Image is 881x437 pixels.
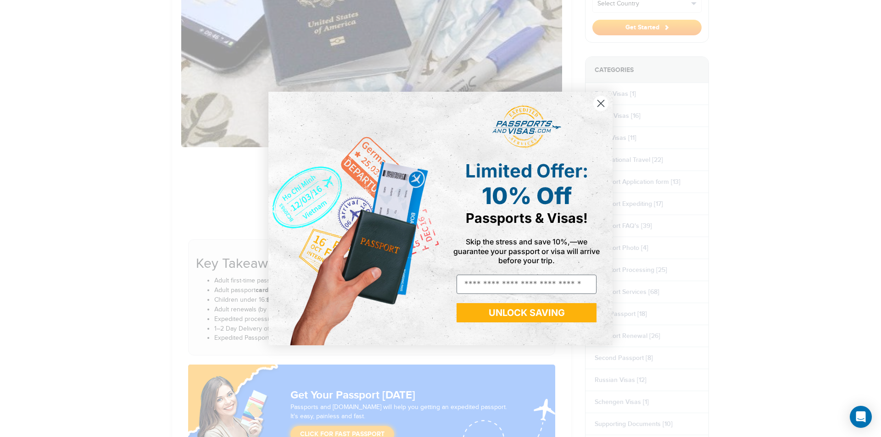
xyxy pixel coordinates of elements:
[593,95,609,111] button: Close dialog
[268,92,440,345] img: de9cda0d-0715-46ca-9a25-073762a91ba7.png
[466,210,588,226] span: Passports & Visas!
[457,303,597,322] button: UNLOCK SAVING
[465,160,588,182] span: Limited Offer:
[453,237,600,265] span: Skip the stress and save 10%,—we guarantee your passport or visa will arrive before your trip.
[482,182,572,210] span: 10% Off
[492,105,561,149] img: passports and visas
[850,406,872,428] div: Open Intercom Messenger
